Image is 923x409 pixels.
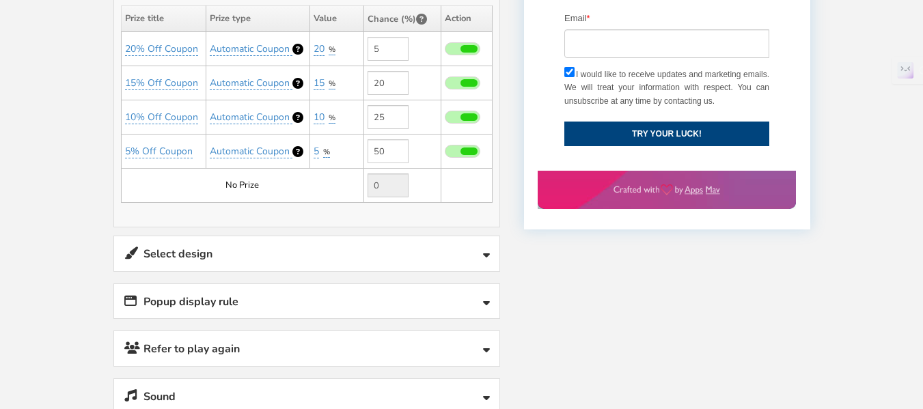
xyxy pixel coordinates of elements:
a: % [323,147,330,158]
th: Chance (%) [363,6,441,32]
a: % [329,44,335,55]
a: 10% Off Coupon [125,111,198,124]
a: Select design [114,236,499,271]
th: Prize title [121,6,206,32]
span: Automatic Coupon [210,42,290,55]
a: % [329,113,335,124]
span: Automatic Coupon [210,76,290,89]
a: 5 [314,145,319,158]
a: Automatic Coupon [210,76,292,90]
a: 10 [314,111,325,124]
a: Automatic Coupon [210,42,292,56]
a: Refer to play again [114,331,499,366]
a: 15 [314,76,325,90]
span: % [323,147,330,157]
span: Automatic Coupon [210,145,290,158]
input: I would like to receive updates and marketing emails. We will treat your information with respect... [27,380,37,390]
a: 5% Off Coupon [125,145,193,158]
a: 20 [314,42,325,56]
th: Value [310,6,363,32]
a: click here [209,5,244,14]
a: % [329,79,335,89]
label: Email [27,324,53,339]
td: No Prize [121,169,363,203]
a: Popup display rule [114,284,499,319]
th: Action [441,6,492,32]
a: Automatic Coupon [210,145,292,158]
a: 15% Off Coupon [125,76,198,90]
input: Value not editable [368,173,409,197]
strong: FEELING LUCKY? PLAY NOW! [53,289,206,304]
th: Prize type [206,6,310,32]
a: 20% Off Coupon [125,42,198,56]
a: Automatic Coupon [210,111,292,124]
span: Automatic Coupon [210,111,290,124]
span: % [329,113,335,123]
